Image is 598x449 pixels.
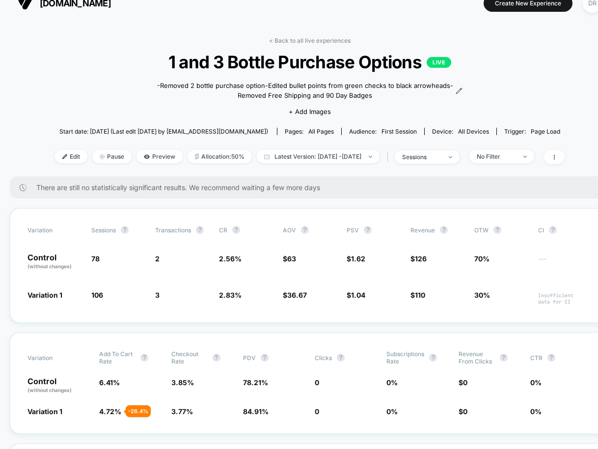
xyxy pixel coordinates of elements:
span: Page Load [531,128,560,135]
span: 0 % [386,407,398,416]
span: 70% [474,254,489,263]
span: (without changes) [27,263,72,269]
span: 1 and 3 Bottle Purchase Options [81,52,539,72]
span: $ [283,254,296,263]
span: Insufficient data for CI [538,292,592,305]
button: ? [500,354,508,362]
button: ? [261,354,269,362]
span: 110 [415,291,425,299]
span: OTW [474,226,528,234]
button: ? [301,226,309,234]
span: Sessions [91,226,116,234]
div: Pages: [285,128,334,135]
span: Edit [55,150,87,163]
span: (without changes) [27,387,72,393]
span: 78 [91,254,100,263]
button: ? [121,226,129,234]
img: calendar [264,154,270,159]
a: < Back to all live experiences [269,37,351,44]
span: PSV [347,226,359,234]
button: ? [140,354,148,362]
span: $ [410,254,427,263]
span: all devices [458,128,489,135]
span: Add To Cart Rate [99,350,136,365]
span: Variation [27,226,82,234]
span: 0 [315,378,319,387]
span: Preview [136,150,183,163]
div: sessions [402,153,441,161]
p: LIVE [427,57,451,68]
img: end [369,156,372,158]
img: end [523,156,527,158]
button: ? [493,226,501,234]
span: 84.91 % [243,407,269,416]
div: - 26.4 % [126,405,151,417]
span: 106 [91,291,103,299]
span: --- [538,256,592,270]
button: ? [549,226,557,234]
span: 2.83 % [219,291,242,299]
span: Clicks [315,354,332,362]
div: Trigger: [504,128,560,135]
span: 0 % [530,378,542,387]
span: 2 [155,254,160,263]
span: 0 % [530,407,542,416]
span: 1.04 [351,291,365,299]
span: $ [347,291,365,299]
span: | [384,150,395,164]
span: $ [459,407,467,416]
span: 0 % [386,378,398,387]
span: Variation 1 [27,291,62,299]
span: Revenue [410,226,435,234]
button: ? [196,226,204,234]
span: 78.21 % [243,378,268,387]
p: Control [27,377,89,394]
button: ? [547,354,555,362]
span: CTR [530,354,543,362]
span: 36.67 [287,291,307,299]
span: CI [538,226,592,234]
button: ? [440,226,448,234]
span: 0 [315,407,319,416]
span: -Removed 2 bottle purchase option-Edited bullet points from green checks to black arrowheads-Remo... [157,81,454,100]
span: CR [219,226,227,234]
span: Pause [92,150,132,163]
span: $ [347,254,365,263]
img: edit [62,154,67,159]
p: Control [27,253,82,270]
span: 1.62 [351,254,365,263]
span: 126 [415,254,427,263]
span: There are still no statistically significant results. We recommend waiting a few more days [36,183,590,192]
span: Device: [424,128,496,135]
span: PDV [243,354,256,362]
img: end [449,156,452,158]
span: Variation [27,350,82,365]
span: Start date: [DATE] (Last edit [DATE] by [EMAIL_ADDRESS][DOMAIN_NAME]) [59,128,268,135]
span: Latest Version: [DATE] - [DATE] [257,150,380,163]
span: First Session [381,128,417,135]
span: 3.77 % [171,407,193,416]
div: Audience: [349,128,417,135]
span: AOV [283,226,296,234]
span: 3 [155,291,160,299]
span: Subscriptions Rate [386,350,424,365]
span: 3.85 % [171,378,194,387]
span: 0 [463,378,467,387]
span: 2.56 % [219,254,242,263]
button: ? [232,226,240,234]
span: Allocation: 50% [188,150,252,163]
div: No Filter [477,153,516,160]
span: $ [459,378,467,387]
span: 30% [474,291,490,299]
span: 4.72 % [99,407,121,416]
span: 6.41 % [99,378,120,387]
button: ? [337,354,345,362]
button: ? [364,226,372,234]
span: + Add Images [289,108,331,115]
button: ? [213,354,220,362]
img: end [100,154,105,159]
span: $ [283,291,307,299]
span: 63 [287,254,296,263]
img: rebalance [195,154,199,159]
span: $ [410,291,425,299]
